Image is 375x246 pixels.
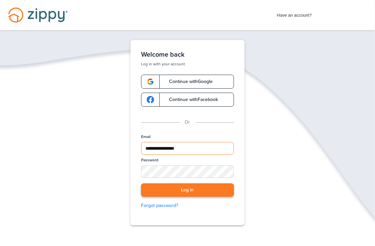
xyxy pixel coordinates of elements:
input: Email [141,142,234,155]
img: google-logo [147,78,154,85]
img: google-logo [147,96,154,103]
label: Email [141,134,151,140]
span: Have an account? [277,8,312,19]
p: Log in with your account. [141,61,234,67]
a: Forgot password? [141,202,234,209]
a: google-logoContinue withGoogle [141,75,234,89]
span: Continue with Facebook [162,97,218,102]
span: Continue with Google [162,79,213,84]
input: Password [141,165,234,178]
p: Or [185,119,190,126]
label: Password [141,157,158,163]
h1: Welcome back [141,51,234,59]
button: Log in [141,183,234,197]
a: google-logoContinue withFacebook [141,93,234,107]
